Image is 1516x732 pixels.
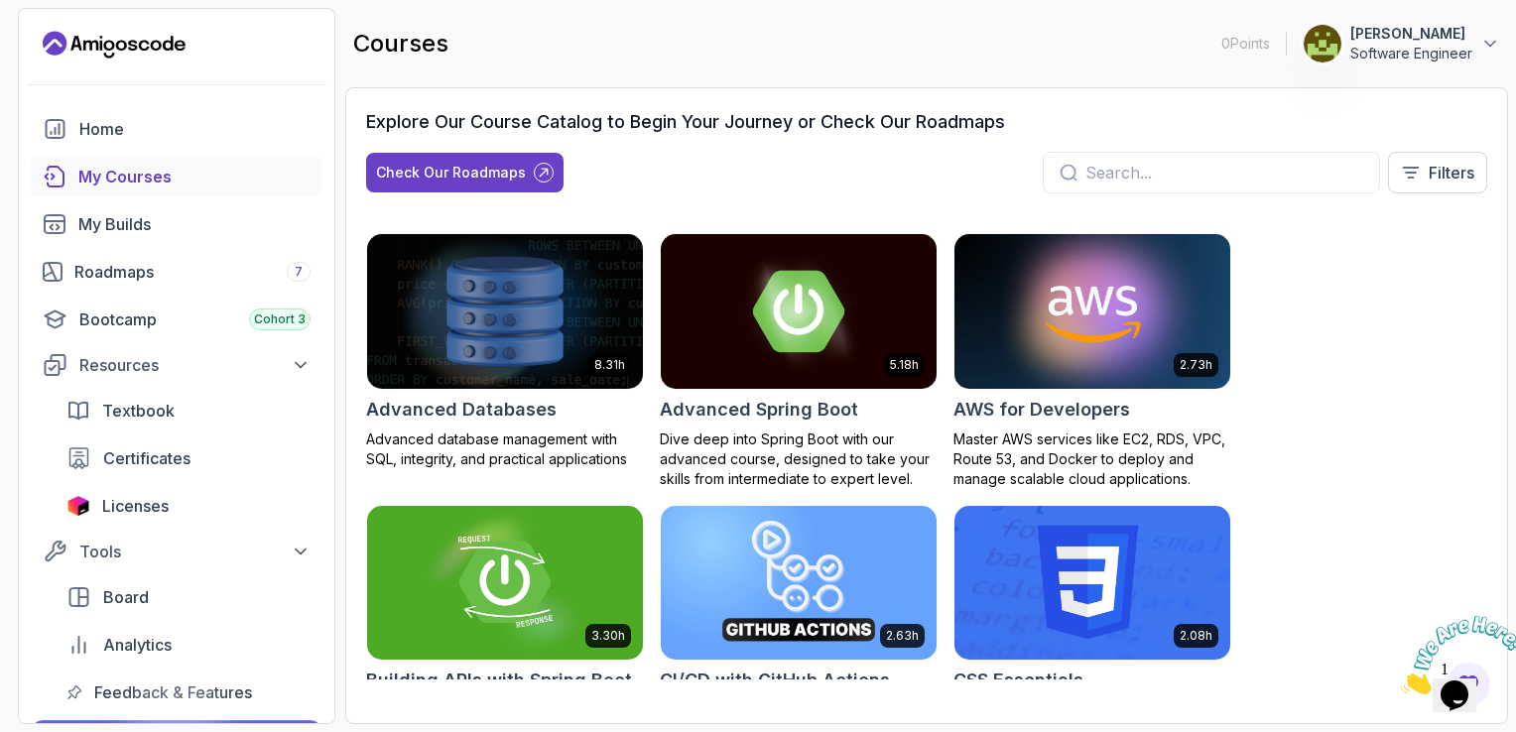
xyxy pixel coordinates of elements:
[254,311,306,327] span: Cohort 3
[1085,161,1363,184] input: Search...
[55,672,322,712] a: feedback
[55,625,322,665] a: analytics
[660,396,858,424] h2: Advanced Spring Boot
[43,29,186,61] a: Landing page
[74,260,311,284] div: Roadmaps
[366,108,1005,136] h3: Explore Our Course Catalog to Begin Your Journey or Check Our Roadmaps
[1429,161,1474,184] p: Filters
[953,396,1130,424] h2: AWS for Developers
[591,628,625,644] p: 3.30h
[8,8,16,25] span: 1
[366,153,564,192] button: Check Our Roadmaps
[660,667,890,694] h2: CI/CD with GitHub Actions
[890,357,919,373] p: 5.18h
[79,540,311,563] div: Tools
[79,307,311,331] div: Bootcamp
[360,230,650,392] img: Advanced Databases card
[1221,34,1270,54] p: 0 Points
[1388,152,1487,193] button: Filters
[954,234,1230,389] img: AWS for Developers card
[78,165,311,188] div: My Courses
[94,680,252,704] span: Feedback & Features
[661,234,937,389] img: Advanced Spring Boot card
[353,28,448,60] h2: courses
[1350,24,1472,44] p: [PERSON_NAME]
[31,347,322,383] button: Resources
[953,667,1083,694] h2: CSS Essentials
[953,233,1231,489] a: AWS for Developers card2.73hAWS for DevelopersMaster AWS services like EC2, RDS, VPC, Route 53, a...
[1180,357,1212,373] p: 2.73h
[31,252,322,292] a: roadmaps
[103,585,149,609] span: Board
[79,353,311,377] div: Resources
[31,157,322,196] a: courses
[295,264,303,280] span: 7
[31,204,322,244] a: builds
[1393,608,1516,702] iframe: chat widget
[594,357,625,373] p: 8.31h
[953,429,1231,489] p: Master AWS services like EC2, RDS, VPC, Route 53, and Docker to deploy and manage scalable cloud ...
[367,506,643,661] img: Building APIs with Spring Boot card
[1350,44,1472,63] p: Software Engineer
[886,628,919,644] p: 2.63h
[1304,25,1341,62] img: user profile image
[55,577,322,617] a: board
[103,633,172,657] span: Analytics
[1303,24,1500,63] button: user profile image[PERSON_NAME]Software Engineer
[366,396,557,424] h2: Advanced Databases
[954,506,1230,661] img: CSS Essentials card
[366,667,632,694] h2: Building APIs with Spring Boot
[366,429,644,469] p: Advanced database management with SQL, integrity, and practical applications
[661,506,937,661] img: CI/CD with GitHub Actions card
[103,446,190,470] span: Certificates
[31,300,322,339] a: bootcamp
[66,496,90,516] img: jetbrains icon
[102,399,175,423] span: Textbook
[1180,628,1212,644] p: 2.08h
[660,233,938,489] a: Advanced Spring Boot card5.18hAdvanced Spring BootDive deep into Spring Boot with our advanced co...
[366,233,644,469] a: Advanced Databases card8.31hAdvanced DatabasesAdvanced database management with SQL, integrity, a...
[376,163,526,183] div: Check Our Roadmaps
[31,534,322,569] button: Tools
[55,438,322,478] a: certificates
[55,391,322,430] a: textbook
[102,494,169,518] span: Licenses
[78,212,311,236] div: My Builds
[31,109,322,149] a: home
[660,429,938,489] p: Dive deep into Spring Boot with our advanced course, designed to take your skills from intermedia...
[79,117,311,141] div: Home
[8,8,131,86] img: Chat attention grabber
[55,486,322,526] a: licenses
